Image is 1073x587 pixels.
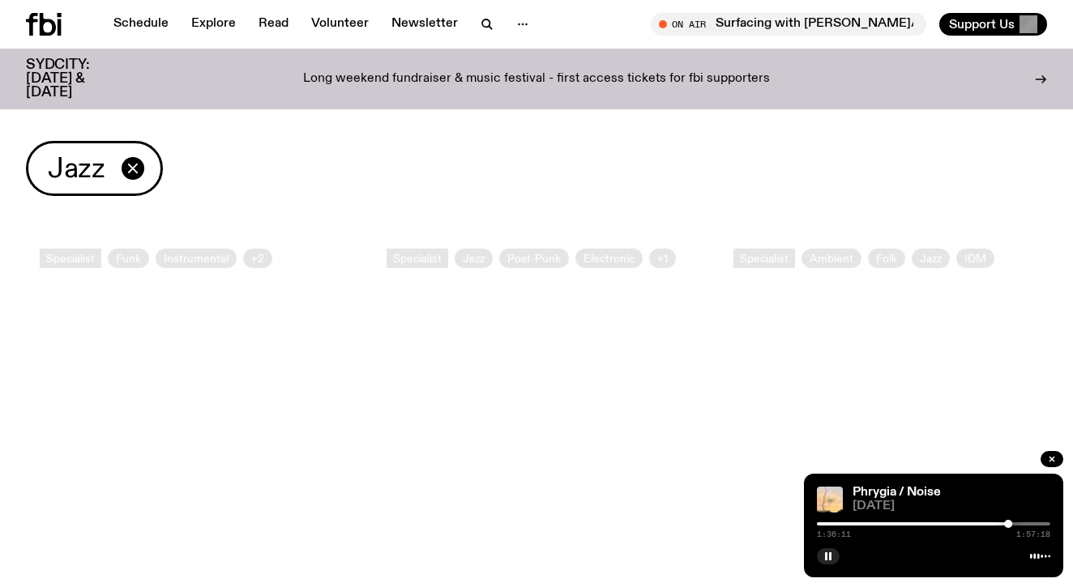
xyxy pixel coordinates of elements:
span: +1 [657,252,668,264]
a: Post-Punk [498,248,570,269]
button: Support Us [939,13,1047,36]
p: Long weekend fundraiser & music festival - first access tickets for fbi supporters [303,72,770,87]
a: Folk [867,248,906,269]
button: +1 [648,248,677,269]
span: Ambient [810,252,853,264]
a: IDM [955,248,995,269]
span: Support Us [949,17,1015,32]
span: Electronic [584,252,635,264]
a: Explore [182,13,246,36]
a: Phrygia / Noise [853,486,941,499]
span: Jazz [48,153,105,185]
a: Schedule [104,13,178,36]
span: Specialist [393,252,442,264]
h3: SYDCITY: [DATE] & [DATE] [26,58,130,100]
span: Funk [116,252,141,264]
span: Specialist [740,252,789,264]
span: 1:57:18 [1016,530,1050,538]
a: Jazz [911,248,951,269]
a: Electronic [575,248,643,269]
a: Specialist [386,248,449,269]
span: Folk [876,252,897,264]
span: Jazz [920,252,942,264]
span: +2 [251,252,264,264]
a: Ambient [801,248,862,269]
a: Specialist [39,248,102,269]
button: On AirSurfacing with [PERSON_NAME]/ilex [651,13,926,36]
span: IDM [964,252,986,264]
a: Volunteer [301,13,378,36]
span: Instrumental [164,252,229,264]
a: Jazz [454,248,494,269]
a: Instrumental [155,248,237,269]
span: Post-Punk [507,252,561,264]
a: Newsletter [382,13,468,36]
button: +2 [242,248,273,269]
span: 1:36:11 [817,530,851,538]
span: [DATE] [853,500,1050,513]
a: Specialist [733,248,796,269]
span: Jazz [463,252,485,264]
span: Specialist [46,252,95,264]
a: Read [249,13,298,36]
a: Funk [107,248,150,269]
